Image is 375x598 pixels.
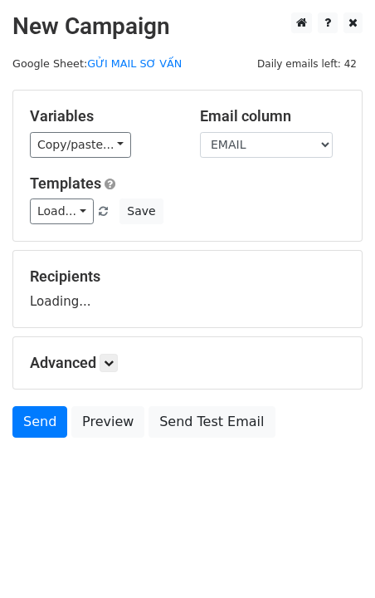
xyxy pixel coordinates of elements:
[30,107,175,125] h5: Variables
[12,12,363,41] h2: New Campaign
[30,267,345,311] div: Loading...
[251,55,363,73] span: Daily emails left: 42
[251,57,363,70] a: Daily emails left: 42
[30,132,131,158] a: Copy/paste...
[87,57,182,70] a: GỬI MAIL SƠ VẤN
[119,199,163,224] button: Save
[200,107,345,125] h5: Email column
[12,406,67,438] a: Send
[71,406,144,438] a: Preview
[30,267,345,286] h5: Recipients
[30,199,94,224] a: Load...
[30,354,345,372] h5: Advanced
[30,174,101,192] a: Templates
[12,57,182,70] small: Google Sheet:
[149,406,275,438] a: Send Test Email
